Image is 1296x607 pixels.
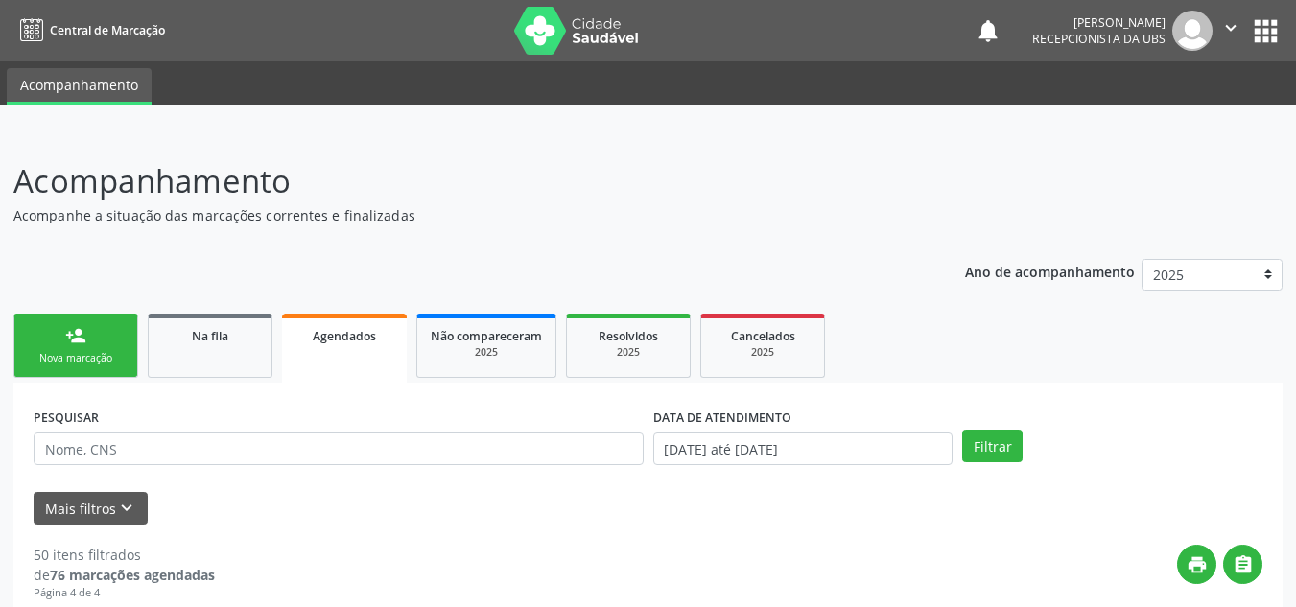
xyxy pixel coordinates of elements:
[653,432,954,465] input: Selecione um intervalo
[34,403,99,432] label: PESQUISAR
[731,328,795,344] span: Cancelados
[599,328,658,344] span: Resolvidos
[116,498,137,519] i: keyboard_arrow_down
[975,17,1001,44] button: notifications
[34,545,215,565] div: 50 itens filtrados
[1220,17,1241,38] i: 
[313,328,376,344] span: Agendados
[1249,14,1283,48] button: apps
[1213,11,1249,51] button: 
[431,345,542,360] div: 2025
[431,328,542,344] span: Não compareceram
[715,345,811,360] div: 2025
[1233,554,1254,575] i: 
[965,259,1135,283] p: Ano de acompanhamento
[50,22,165,38] span: Central de Marcação
[1223,545,1262,584] button: 
[13,157,902,205] p: Acompanhamento
[1032,31,1166,47] span: Recepcionista da UBS
[1032,14,1166,31] div: [PERSON_NAME]
[34,432,644,465] input: Nome, CNS
[7,68,152,105] a: Acompanhamento
[1187,554,1208,575] i: print
[13,205,902,225] p: Acompanhe a situação das marcações correntes e finalizadas
[192,328,228,344] span: Na fila
[34,565,215,585] div: de
[34,585,215,601] div: Página 4 de 4
[28,351,124,365] div: Nova marcação
[1172,11,1213,51] img: img
[13,14,165,46] a: Central de Marcação
[580,345,676,360] div: 2025
[653,403,791,432] label: DATA DE ATENDIMENTO
[962,430,1023,462] button: Filtrar
[65,325,86,346] div: person_add
[34,492,148,525] button: Mais filtroskeyboard_arrow_down
[1177,545,1216,584] button: print
[50,566,215,584] strong: 76 marcações agendadas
